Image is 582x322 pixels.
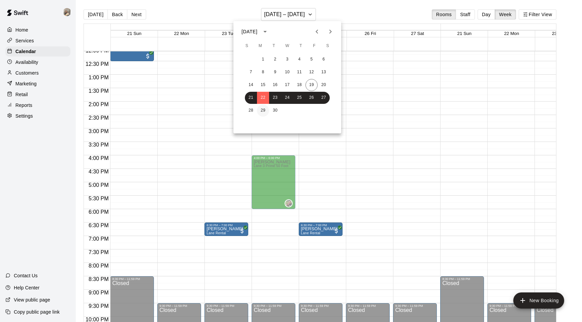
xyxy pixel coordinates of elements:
[293,79,305,91] button: 18
[241,28,257,35] div: [DATE]
[324,25,337,38] button: Next month
[293,92,305,104] button: 25
[281,92,293,104] button: 24
[269,66,281,78] button: 9
[281,39,293,53] span: Wednesday
[269,53,281,66] button: 2
[318,79,330,91] button: 20
[305,79,318,91] button: 19
[293,53,305,66] button: 4
[254,39,266,53] span: Monday
[269,105,281,117] button: 30
[281,79,293,91] button: 17
[310,25,324,38] button: Previous month
[269,92,281,104] button: 23
[257,105,269,117] button: 29
[268,39,280,53] span: Tuesday
[245,66,257,78] button: 7
[257,66,269,78] button: 8
[257,53,269,66] button: 1
[318,53,330,66] button: 6
[305,53,318,66] button: 5
[281,53,293,66] button: 3
[259,26,271,37] button: calendar view is open, switch to year view
[241,39,253,53] span: Sunday
[305,66,318,78] button: 12
[318,92,330,104] button: 27
[269,79,281,91] button: 16
[245,79,257,91] button: 14
[245,105,257,117] button: 28
[257,92,269,104] button: 22
[308,39,320,53] span: Friday
[245,92,257,104] button: 21
[293,66,305,78] button: 11
[322,39,334,53] span: Saturday
[281,66,293,78] button: 10
[305,92,318,104] button: 26
[318,66,330,78] button: 13
[257,79,269,91] button: 15
[295,39,307,53] span: Thursday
